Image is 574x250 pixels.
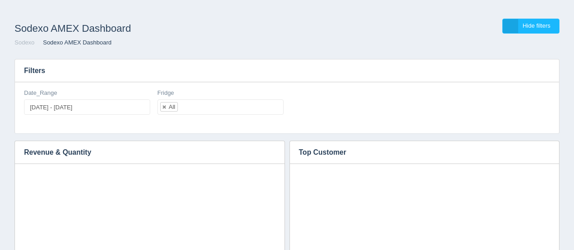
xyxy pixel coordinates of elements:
[502,19,559,34] a: Hide filters
[36,39,112,47] li: Sodexo AMEX Dashboard
[15,59,559,82] h3: Filters
[24,89,57,98] label: Date_Range
[523,22,550,29] span: Hide filters
[169,104,175,110] div: All
[15,141,271,164] h3: Revenue & Quantity
[157,89,174,98] label: Fridge
[290,141,546,164] h3: Top Customer
[15,39,34,46] a: Sodexo
[15,19,287,39] h1: Sodexo AMEX Dashboard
